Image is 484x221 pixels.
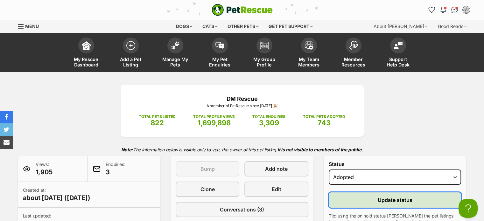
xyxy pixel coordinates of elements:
[339,57,368,67] span: Member Resources
[369,20,432,33] div: About [PERSON_NAME]
[303,114,345,120] p: TOTAL PETS ADOPTED
[264,20,317,33] div: Get pet support
[223,20,263,33] div: Other pets
[252,114,285,120] p: TOTAL ENQUIRIES
[461,5,471,15] button: My account
[153,34,198,72] a: Manage My Pets
[376,34,420,72] a: Support Help Desk
[451,7,458,13] img: chat-41dd97257d64d25036548639549fe6c8038ab92f7586957e7f3b1b290dea8141.svg
[277,147,363,152] strong: It is not visible to members of the public.
[318,119,331,127] span: 743
[176,161,239,176] button: Bump
[433,20,471,33] div: Good Reads
[200,165,215,173] span: Bump
[130,103,354,109] p: A member of PetRescue since [DATE] 🎉
[200,185,215,193] span: Clone
[64,34,109,72] a: My Rescue Dashboard
[438,5,448,15] button: Notifications
[151,119,164,127] span: 822
[440,7,445,13] img: notifications-46538b983faf8c2785f20acdc204bb7945ddae34d4c08c2a6579f10ce5e182be.svg
[295,57,323,67] span: My Team Members
[72,57,101,67] span: My Rescue Dashboard
[329,192,461,208] button: Update status
[126,41,135,50] img: add-pet-listing-icon-0afa8454b4691262ce3f59096e99ab1cd57d4a30225e0717b998d2c9b9846f56.svg
[260,42,269,49] img: group-profile-icon-3fa3cf56718a62981997c0bc7e787c4b2cf8bcc04b72c1350f741eb67cf2f40e.svg
[427,5,471,15] ul: Account quick links
[116,57,145,67] span: Add a Pet Listing
[23,193,90,202] span: about [DATE] ([DATE])
[139,114,176,120] p: TOTAL PETS LISTED
[198,34,242,72] a: My Pet Enquiries
[25,24,39,29] span: Menu
[305,41,313,50] img: team-members-icon-5396bd8760b3fe7c0b43da4ab00e1e3bb1a5d9ba89233759b79545d2d3fc5d0d.svg
[212,4,273,16] img: logo-e224e6f780fb5917bec1dbf3a21bbac754714ae5b6737aabdf751b685950b380.svg
[250,57,279,67] span: My Group Profile
[384,57,412,67] span: Support Help Desk
[220,206,264,213] span: Conversations (3)
[215,42,224,49] img: pet-enquiries-icon-7e3ad2cf08bfb03b45e93fb7055b45f3efa6380592205ae92323e6603595dc1f.svg
[106,168,125,176] span: 3
[244,161,308,176] a: Add note
[272,185,281,193] span: Edit
[331,34,376,72] a: Member Resources
[198,119,231,127] span: 1,699,898
[212,4,273,16] a: PetRescue
[259,119,279,127] span: 3,309
[394,42,403,49] img: help-desk-icon-fdf02630f3aa405de69fd3d07c3f3aa587a6932b1a1747fa1d2bba05be0121f9.svg
[161,57,190,67] span: Manage My Pets
[106,161,125,176] p: Enquiries:
[287,34,331,72] a: My Team Members
[329,161,461,167] label: Status
[36,161,53,176] p: Views:
[176,202,308,217] a: Conversations (3)
[193,114,235,120] p: TOTAL PROFILE VIEWS
[172,20,197,33] div: Dogs
[171,41,180,50] img: manage-my-pets-icon-02211641906a0b7f246fdf0571729dbe1e7629f14944591b6c1af311fb30b64b.svg
[176,182,239,197] a: Clone
[244,182,308,197] a: Edit
[427,5,437,15] a: Favourites
[23,187,90,202] p: Created at:
[459,199,478,218] iframe: Help Scout Beacon - Open
[378,196,412,204] span: Update status
[198,20,222,33] div: Cats
[206,57,234,67] span: My Pet Enquiries
[82,41,91,50] img: dashboard-icon-eb2f2d2d3e046f16d808141f083e7271f6b2e854fb5c12c21221c1fb7104beca.svg
[18,20,43,31] a: Menu
[242,34,287,72] a: My Group Profile
[349,41,358,50] img: member-resources-icon-8e73f808a243e03378d46382f2149f9095a855e16c252ad45f914b54edf8863c.svg
[265,165,288,173] span: Add note
[463,7,469,13] img: Chel Haftka profile pic
[450,5,460,15] a: Conversations
[18,143,466,156] p: The information below is visible only to you, the owner of this pet listing.
[36,168,53,176] span: 1,905
[121,147,133,152] strong: Note:
[109,34,153,72] a: Add a Pet Listing
[130,94,354,103] p: DM Rescue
